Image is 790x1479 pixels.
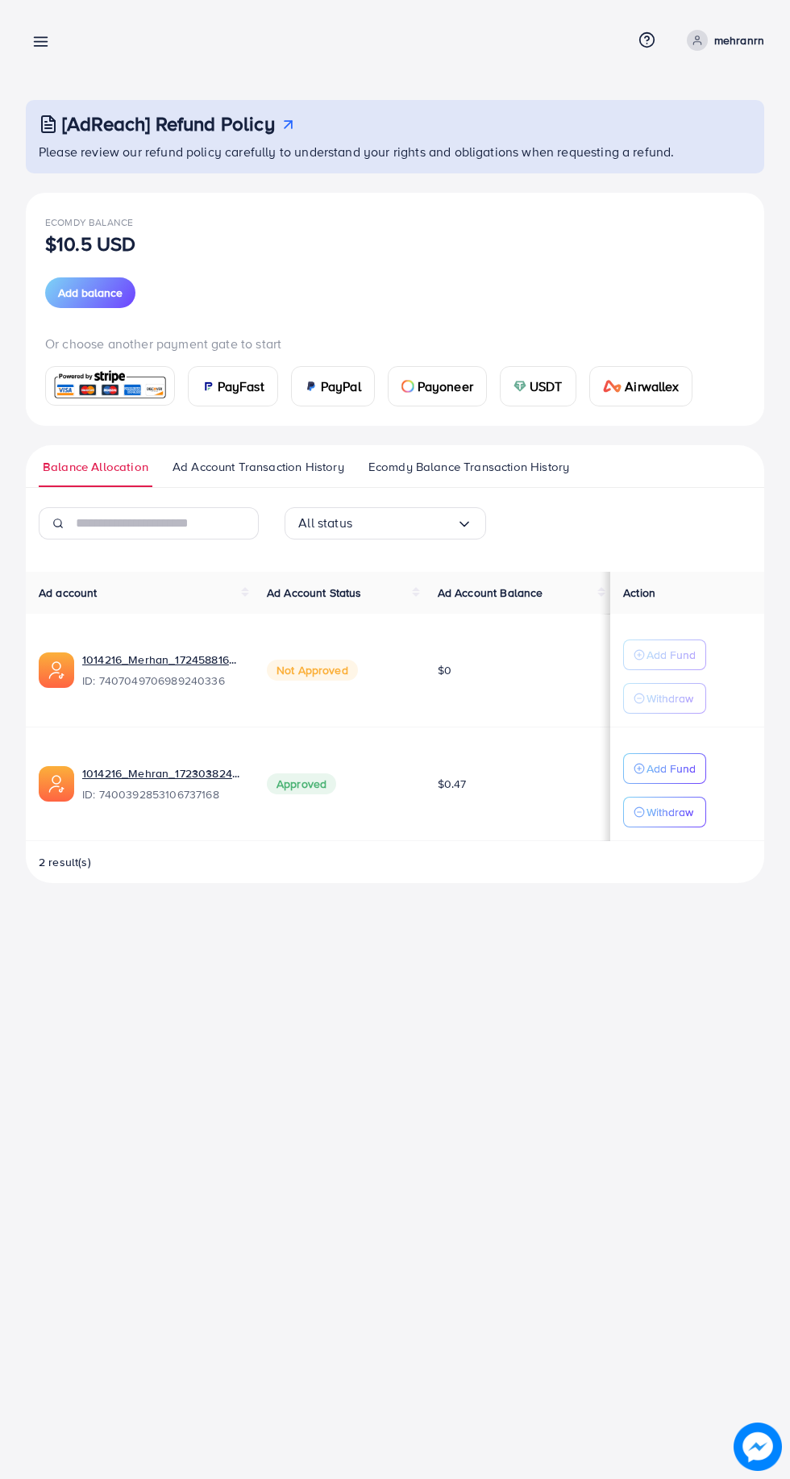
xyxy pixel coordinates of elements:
span: Approved [267,773,336,794]
button: Add Fund [623,753,706,784]
a: mehranrn [680,30,764,51]
span: Not Approved [267,660,358,681]
p: Please review our refund policy carefully to understand your rights and obligations when requesti... [39,142,755,161]
button: Add Fund [623,640,706,670]
img: ic-ads-acc.e4c84228.svg [39,766,74,802]
button: Withdraw [623,797,706,827]
span: Payoneer [418,377,473,396]
span: Ecomdy Balance Transaction History [368,458,569,476]
span: Airwallex [625,377,678,396]
p: Withdraw [647,802,693,822]
img: card [513,380,526,393]
span: Ad Account Status [267,585,362,601]
span: All status [298,510,352,535]
span: Ad Account Transaction History [173,458,344,476]
span: Action [623,585,655,601]
span: PayFast [218,377,264,396]
p: mehranrn [714,31,764,50]
a: 1014216_Mehran_1723038241071 [82,765,241,781]
button: Add balance [45,277,135,308]
span: Ecomdy Balance [45,215,133,229]
img: image [734,1423,782,1471]
input: Search for option [352,510,456,535]
span: ID: 7400392853106737168 [82,786,241,802]
img: card [51,369,169,403]
p: $10.5 USD [45,234,135,253]
a: cardPayPal [291,366,375,406]
span: 2 result(s) [39,854,91,870]
a: cardPayFast [188,366,278,406]
a: card [45,366,175,406]
div: <span class='underline'>1014216_Merhan_1724588164299</span></br>7407049706989240336 [82,652,241,689]
span: Ad account [39,585,98,601]
span: Balance Allocation [43,458,148,476]
img: card [305,380,318,393]
img: card [202,380,214,393]
div: <span class='underline'>1014216_Mehran_1723038241071</span></br>7400392853106737168 [82,765,241,802]
button: Withdraw [623,683,706,714]
a: cardAirwallex [589,366,692,406]
div: Search for option [285,507,486,540]
span: ID: 7407049706989240336 [82,673,241,689]
span: Ad Account Balance [438,585,543,601]
a: cardPayoneer [388,366,487,406]
p: Withdraw [647,689,693,708]
img: card [603,380,622,393]
p: Or choose another payment gate to start [45,334,745,353]
img: card [401,380,414,393]
span: PayPal [321,377,361,396]
span: USDT [530,377,563,396]
span: Add balance [58,285,123,301]
a: cardUSDT [500,366,576,406]
p: Add Fund [647,645,696,665]
span: $0 [438,662,451,678]
img: ic-ads-acc.e4c84228.svg [39,652,74,688]
p: Add Fund [647,759,696,778]
h3: [AdReach] Refund Policy [62,112,275,135]
a: 1014216_Merhan_1724588164299 [82,652,241,668]
span: $0.47 [438,776,467,792]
